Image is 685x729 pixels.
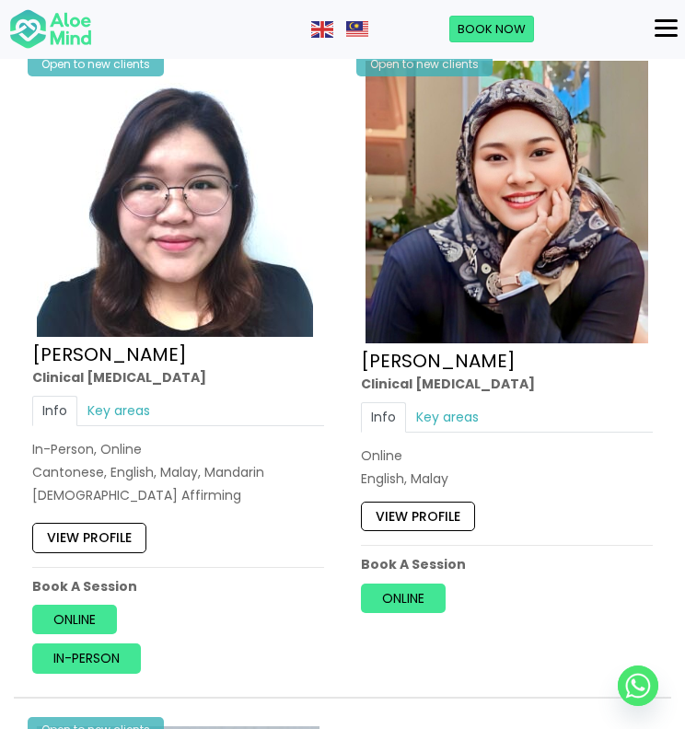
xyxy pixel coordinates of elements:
[32,643,141,673] a: In-person
[77,396,160,425] a: Key areas
[618,665,658,706] a: Whatsapp
[361,584,446,613] a: Online
[32,439,324,457] div: In-Person, Online
[311,21,333,38] img: en
[32,523,146,552] a: View profile
[346,19,370,38] a: Malay
[311,19,335,38] a: English
[449,16,534,43] a: Book Now
[361,348,516,374] a: [PERSON_NAME]
[32,605,117,634] a: Online
[406,402,489,432] a: Key areas
[647,13,685,44] button: Menu
[361,375,653,393] div: Clinical [MEDICAL_DATA]
[361,402,406,432] a: Info
[32,396,77,425] a: Info
[458,20,526,38] span: Book Now
[356,52,493,76] div: Open to new clients
[32,486,324,504] div: [DEMOGRAPHIC_DATA] Affirming
[361,445,653,464] div: Online
[32,341,187,367] a: [PERSON_NAME]
[366,61,648,343] img: Yasmin Clinical Psychologist
[361,469,653,488] p: English, Malay
[361,502,475,531] a: View profile
[361,555,653,573] p: Book A Session
[9,8,92,51] img: Aloe mind Logo
[37,61,313,337] img: Wei Shan_Profile-300×300
[346,21,368,38] img: ms
[32,577,324,596] p: Book A Session
[32,463,324,481] p: Cantonese, English, Malay, Mandarin
[28,52,164,76] div: Open to new clients
[32,368,324,387] div: Clinical [MEDICAL_DATA]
